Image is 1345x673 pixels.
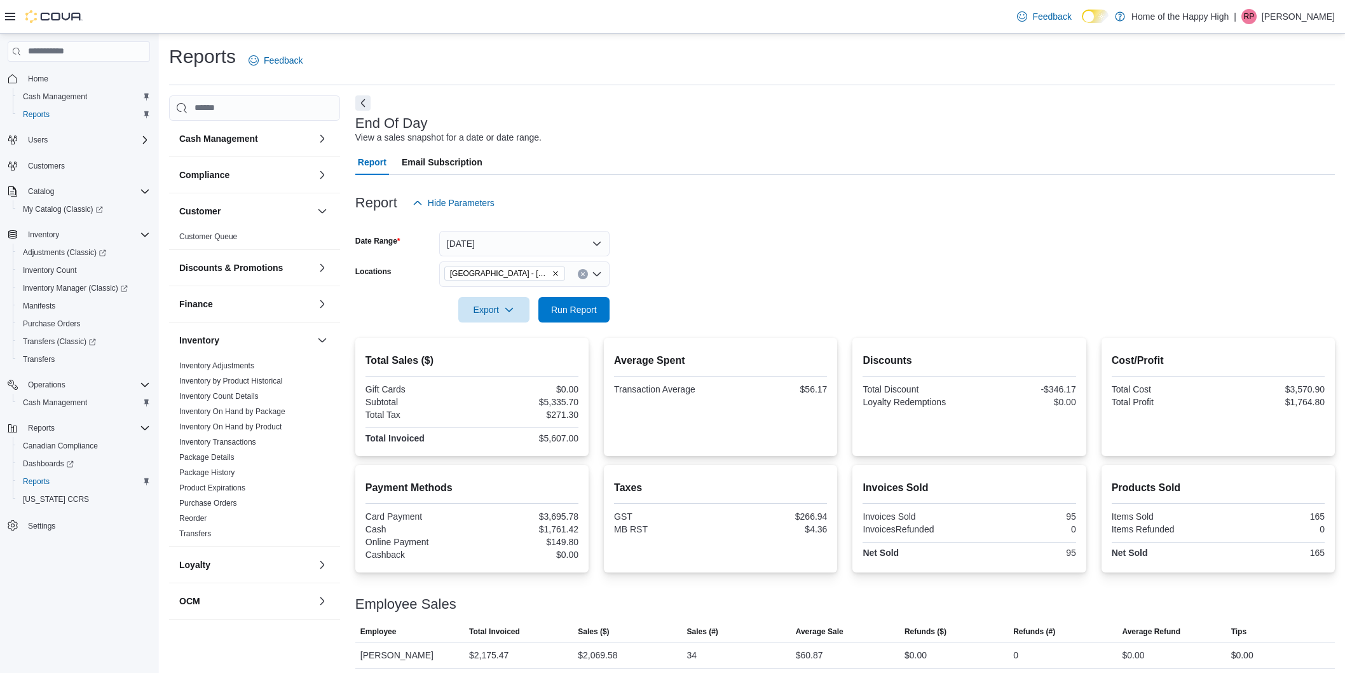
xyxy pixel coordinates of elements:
button: Hide Parameters [407,190,500,216]
p: [PERSON_NAME] [1262,9,1335,24]
span: Manifests [18,298,150,314]
span: Sales (#) [686,627,718,637]
span: Package History [179,468,235,478]
span: Catalog [23,184,150,199]
div: $271.30 [474,410,578,420]
h3: Discounts & Promotions [179,261,283,274]
a: [US_STATE] CCRS [18,492,94,507]
button: Export [458,297,529,323]
div: $5,335.70 [474,397,578,407]
span: Dark Mode [1082,23,1082,24]
button: Reports [13,473,155,490]
div: 0 [1013,648,1018,663]
button: Users [3,131,155,149]
div: Customer [169,229,340,249]
button: Reports [13,106,155,123]
div: Online Payment [365,537,470,547]
a: Transfers [18,352,60,367]
span: Cash Management [23,398,87,408]
div: $60.87 [796,648,823,663]
a: Inventory Count Details [179,392,259,401]
a: Inventory On Hand by Product [179,422,282,431]
button: Compliance [179,169,312,181]
a: Inventory Count [18,263,82,278]
span: Purchase Orders [179,498,237,508]
div: $2,069.58 [578,648,617,663]
button: Discounts & Promotions [315,260,330,275]
button: Loyalty [179,559,312,571]
div: Transaction Average [614,384,718,394]
span: Inventory [28,230,59,240]
span: Canadian Compliance [23,441,98,451]
div: Cashback [365,550,470,560]
h2: Discounts [863,353,1075,368]
div: $0.00 [1231,648,1253,663]
button: Users [23,132,53,148]
button: Manifests [13,297,155,315]
a: My Catalog (Classic) [18,202,108,217]
button: Cash Management [13,394,155,412]
button: Cash Management [315,131,330,146]
div: $1,764.80 [1220,397,1325,407]
button: Clear input [578,269,588,279]
h3: Report [355,195,397,211]
span: Feedback [1032,10,1071,23]
a: Reports [18,474,55,489]
a: Customer Queue [179,232,237,241]
button: Settings [3,516,155,534]
a: Customers [23,158,70,174]
div: MB RST [614,524,718,534]
span: [GEOGRAPHIC_DATA] - [GEOGRAPHIC_DATA] - Fire & Flower [450,267,549,280]
span: RP [1244,9,1255,24]
a: Transfers [179,529,211,538]
p: | [1234,9,1236,24]
span: Customers [23,158,150,174]
a: Reorder [179,514,207,523]
button: Canadian Compliance [13,437,155,455]
div: 165 [1220,511,1325,522]
button: Reports [23,420,60,436]
a: Cash Management [18,395,92,410]
span: Inventory Adjustments [179,361,254,371]
span: Report [358,149,386,175]
a: Product Expirations [179,483,245,492]
span: Inventory by Product Historical [179,376,283,386]
h3: Cash Management [179,132,258,145]
a: Manifests [18,298,60,314]
span: Package Details [179,452,235,462]
div: 0 [1220,524,1325,534]
div: Inventory [169,358,340,546]
div: $149.80 [474,537,578,547]
a: Canadian Compliance [18,438,103,454]
div: $3,695.78 [474,511,578,522]
h2: Payment Methods [365,480,578,496]
div: $1,761.42 [474,524,578,534]
span: Export [466,297,522,323]
a: Package History [179,468,235,477]
h2: Cost/Profit [1112,353,1325,368]
div: Total Tax [365,410,470,420]
strong: Total Invoiced [365,433,425,443]
span: Customer Queue [179,232,237,242]
h2: Products Sold [1112,480,1325,496]
button: Discounts & Promotions [179,261,312,274]
button: Loyalty [315,557,330,572]
button: Catalog [3,183,155,200]
button: Reports [3,419,155,437]
div: 95 [972,511,1076,522]
span: Operations [28,380,65,390]
span: Users [28,135,48,145]
span: Settings [23,517,150,533]
h3: Inventory [179,334,219,347]
span: Customers [28,161,65,171]
span: Reports [18,107,150,122]
div: -$346.17 [972,384,1076,394]
div: $0.00 [1122,648,1144,663]
span: Employee [360,627,397,637]
a: Purchase Orders [179,499,237,508]
div: $56.17 [723,384,828,394]
button: Inventory [315,333,330,348]
button: Next [355,95,371,111]
span: Manifests [23,301,55,311]
a: Inventory Manager (Classic) [18,281,133,296]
